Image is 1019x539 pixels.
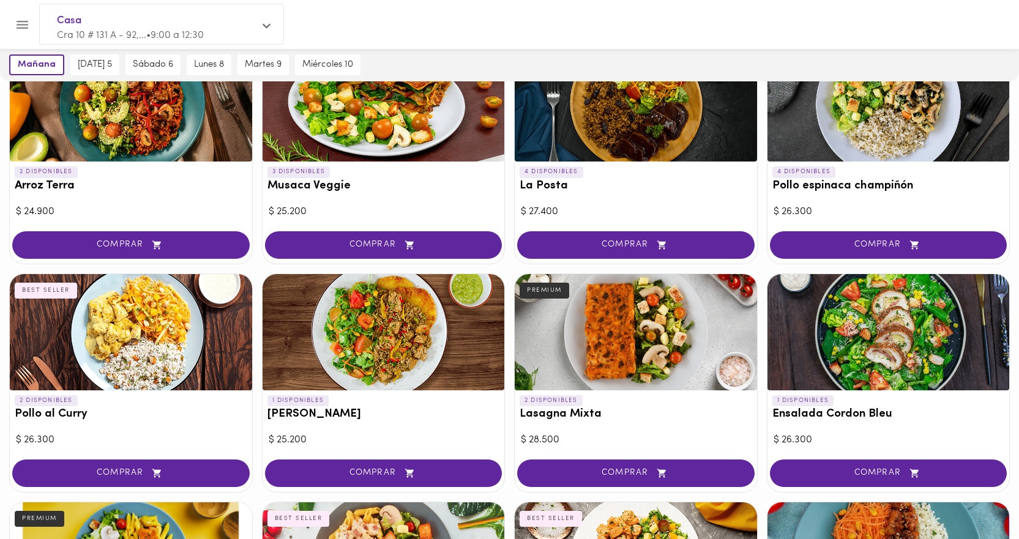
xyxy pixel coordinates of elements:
[18,59,56,70] span: mañana
[770,459,1007,487] button: COMPRAR
[515,274,757,390] div: Lasagna Mixta
[9,54,64,75] button: mañana
[772,166,836,177] p: 4 DISPONIBLES
[772,180,1005,193] h3: Pollo espinaca champiñón
[295,54,360,75] button: miércoles 10
[57,13,254,29] span: Casa
[15,180,247,193] h3: Arroz Terra
[269,205,499,219] div: $ 25.200
[520,511,582,527] div: BEST SELLER
[520,283,569,299] div: PREMIUM
[770,231,1007,259] button: COMPRAR
[515,45,757,162] div: La Posta
[280,240,487,250] span: COMPRAR
[28,468,234,478] span: COMPRAR
[15,166,78,177] p: 2 DISPONIBLES
[237,54,289,75] button: martes 9
[267,511,330,527] div: BEST SELLER
[12,231,250,259] button: COMPRAR
[517,459,755,487] button: COMPRAR
[520,395,583,406] p: 2 DISPONIBLES
[57,31,204,40] span: Cra 10 # 131 A - 92,... • 9:00 a 12:30
[28,240,234,250] span: COMPRAR
[15,283,77,299] div: BEST SELLER
[302,59,353,70] span: miércoles 10
[263,45,505,162] div: Musaca Veggie
[521,433,751,447] div: $ 28.500
[532,468,739,478] span: COMPRAR
[194,59,224,70] span: lunes 8
[785,468,992,478] span: COMPRAR
[133,59,173,70] span: sábado 6
[265,459,502,487] button: COMPRAR
[125,54,181,75] button: sábado 6
[269,433,499,447] div: $ 25.200
[16,433,246,447] div: $ 26.300
[267,166,330,177] p: 3 DISPONIBLES
[520,408,752,421] h3: Lasagna Mixta
[520,166,583,177] p: 4 DISPONIBLES
[948,468,1007,527] iframe: Messagebird Livechat Widget
[187,54,231,75] button: lunes 8
[280,468,487,478] span: COMPRAR
[15,511,64,527] div: PREMIUM
[767,45,1010,162] div: Pollo espinaca champiñón
[772,395,834,406] p: 1 DISPONIBLES
[245,59,282,70] span: martes 9
[15,395,78,406] p: 2 DISPONIBLES
[10,274,252,390] div: Pollo al Curry
[7,10,37,40] button: Menu
[517,231,755,259] button: COMPRAR
[267,408,500,421] h3: [PERSON_NAME]
[12,459,250,487] button: COMPRAR
[520,180,752,193] h3: La Posta
[265,231,502,259] button: COMPRAR
[532,240,739,250] span: COMPRAR
[78,59,112,70] span: [DATE] 5
[15,408,247,421] h3: Pollo al Curry
[263,274,505,390] div: Arroz chaufa
[16,205,246,219] div: $ 24.900
[267,395,329,406] p: 1 DISPONIBLES
[70,54,119,75] button: [DATE] 5
[767,274,1010,390] div: Ensalada Cordon Bleu
[521,205,751,219] div: $ 27.400
[785,240,992,250] span: COMPRAR
[772,408,1005,421] h3: Ensalada Cordon Bleu
[267,180,500,193] h3: Musaca Veggie
[10,45,252,162] div: Arroz Terra
[774,205,1004,219] div: $ 26.300
[774,433,1004,447] div: $ 26.300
